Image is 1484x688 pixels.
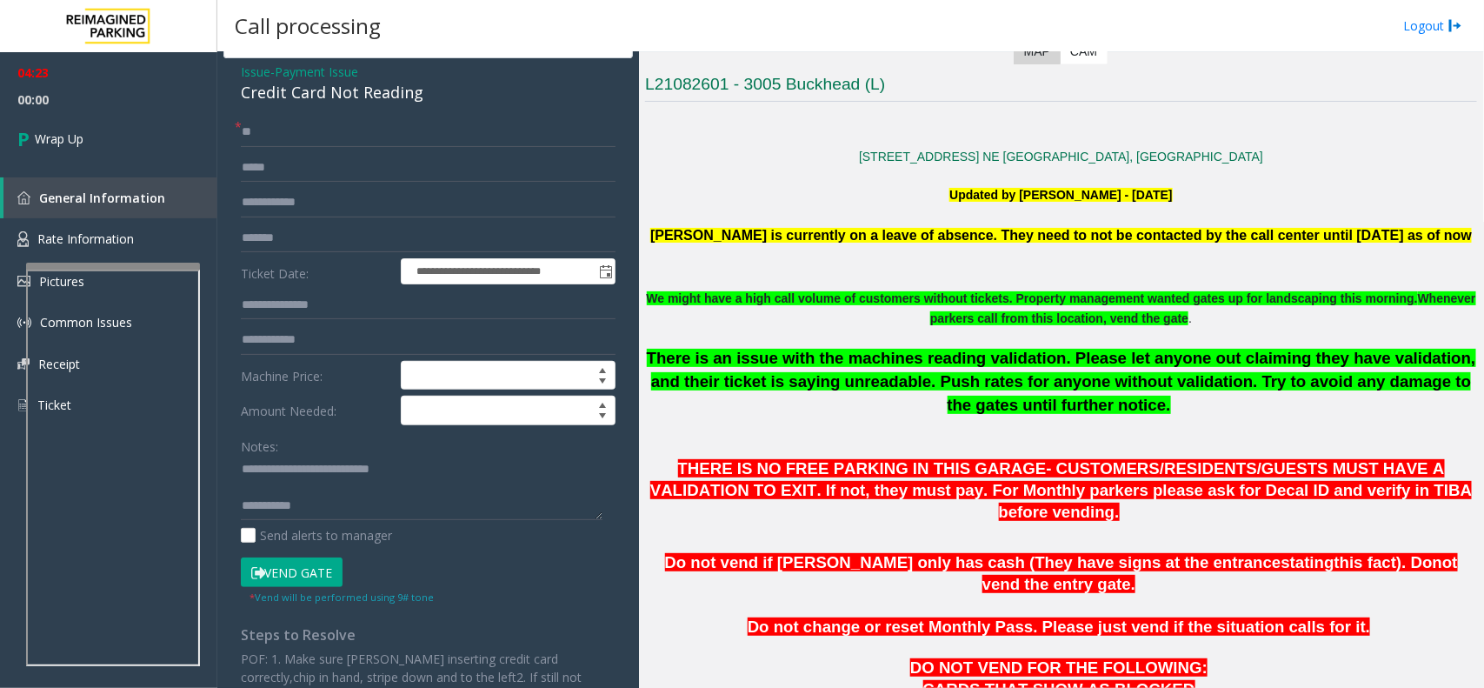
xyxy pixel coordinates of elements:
h3: Call processing [226,4,389,47]
span: Rate Information [37,230,134,247]
span: not vend the entry gate. [982,553,1458,593]
a: [STREET_ADDRESS] NE [GEOGRAPHIC_DATA], [GEOGRAPHIC_DATA] [859,150,1263,164]
label: Ticket Date: [236,258,396,284]
span: THERE IS NO FREE PARKING IN THIS GARAGE- CUSTOMERS/RESIDENTS/GUESTS MUST HAVE A VALIDATION TO EXI... [650,459,1472,521]
span: . [930,291,1476,324]
span: General Information [39,190,165,206]
span: Toggle popup [596,259,615,284]
span: Increase value [590,397,615,411]
b: Whenever parkers call from this location, vend the gate [930,291,1476,324]
img: 'icon' [17,358,30,370]
span: this fact). Do [1334,553,1433,571]
span: Do not vend if [PERSON_NAME] only has cash (They have signs at the entrance [665,553,1281,571]
small: Vend will be performed using 9# tone [250,591,434,604]
span: There is an issue with the machines reading validation. Please let anyone out claiming they have ... [647,349,1476,413]
span: Issue [241,63,270,81]
span: We might have a high call volume of customers without tickets. Property management wanted gates u... [647,291,1418,305]
h4: Steps to Resolve [241,627,616,644]
img: 'icon' [17,191,30,204]
label: Machine Price: [236,361,396,391]
label: Map [1014,39,1061,64]
label: Notes: [241,431,278,456]
div: Credit Card Not Reading [241,81,616,104]
img: 'icon' [17,397,29,413]
span: Wrap Up [35,130,83,148]
span: Do not change or reset Monthly Pass. Please just vend if the situation calls for it. [748,618,1370,636]
span: - [270,63,358,80]
span: Payment Issue [275,63,358,81]
label: Send alerts to manager [241,526,392,544]
font: Updated by [PERSON_NAME] - [DATE] [949,188,1172,202]
label: CAM [1060,39,1108,64]
button: Vend Gate [241,558,343,587]
label: Amount Needed: [236,396,396,425]
h3: L21082601 - 3005 Buckhead (L) [645,73,1477,102]
span: Increase value [590,362,615,376]
img: 'icon' [17,316,31,330]
span: DO NOT VEND FOR THE FOLLOWING: [910,658,1208,677]
img: 'icon' [17,276,30,287]
font: [PERSON_NAME] is currently on a leave of absence. They need to not be contacted by the call cente... [650,228,1472,243]
a: General Information [3,177,217,218]
img: 'icon' [17,231,29,247]
span: stating [1281,553,1334,571]
span: Decrease value [590,411,615,424]
span: Decrease value [590,376,615,390]
span: chip in hand, stripe down and to the left [293,669,516,685]
a: Logout [1403,17,1462,35]
img: logout [1448,17,1462,35]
